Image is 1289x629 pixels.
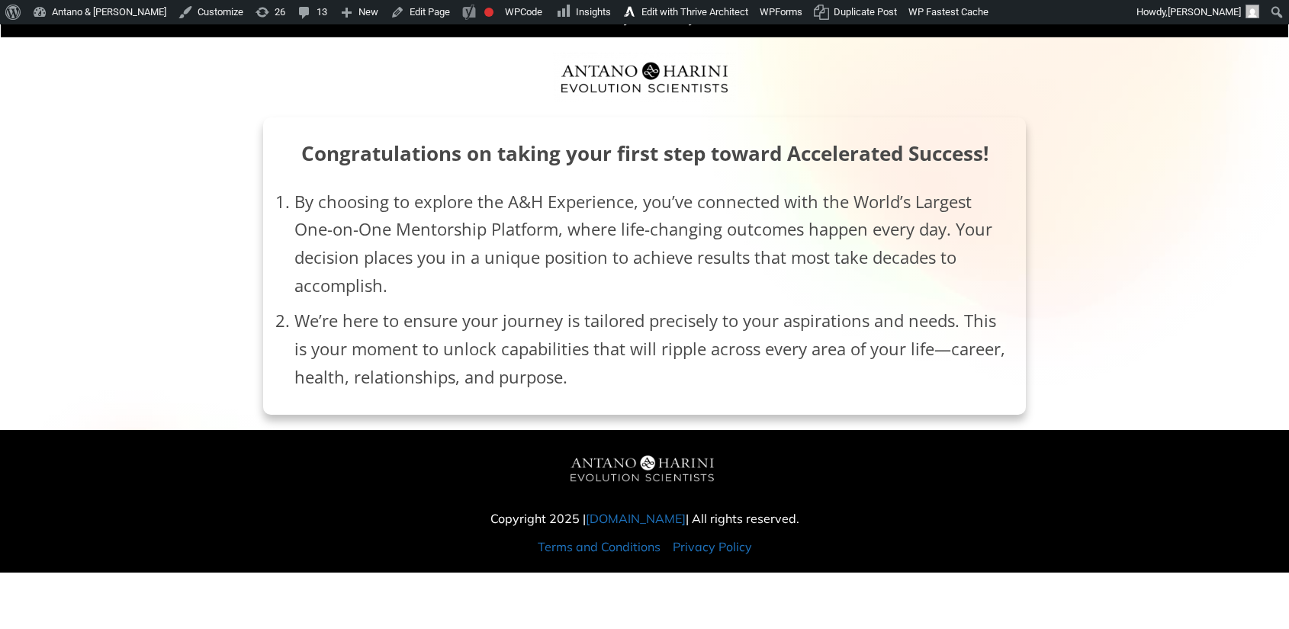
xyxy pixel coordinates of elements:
a: Privacy Policy [673,539,752,554]
a: Terms and Conditions [538,539,661,554]
span: [PERSON_NAME] [1168,6,1241,18]
p: Copyright 2025 | | All rights reserved. [473,509,816,529]
img: Evolution-Scientist (2) [553,53,736,103]
div: Focus keyphrase not set [484,8,493,17]
a: [DOMAIN_NAME] [586,511,686,526]
img: A&H_Ev png [549,446,740,494]
strong: Congratulations on taking your first step toward Accelerated Success! [301,140,988,167]
span: Insights [576,6,611,18]
li: We’re here to ensure your journey is tailored precisely to your aspirations and needs. This is yo... [294,306,1010,390]
li: By choosing to explore the A&H Experience, you’ve connected with the World’s Largest One-on-One M... [294,188,1010,307]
